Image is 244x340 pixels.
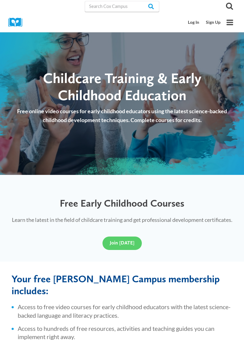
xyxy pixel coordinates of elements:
[203,17,224,28] a: Sign Up
[8,18,27,27] img: Cox Campus
[110,240,135,246] span: Join [DATE]
[12,273,220,297] span: Your free [PERSON_NAME] Campus membership includes:
[60,197,184,209] span: Free Early Childhood Courses
[85,1,159,12] input: Search Cox Campus
[18,303,232,320] li: Access to free video courses for early childhood educators with the latest science-backed languag...
[102,237,142,250] a: Join [DATE]
[12,215,232,224] p: Learn the latest in the field of childcare training and get professional development certificates.
[185,17,203,28] a: Log In
[12,107,232,125] p: Free online video courses for early childhood educators using the latest science-backed childhood...
[185,17,224,28] nav: Secondary Mobile Navigation
[43,69,201,104] span: Childcare Training & Early Childhood Education
[224,16,236,28] button: Open menu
